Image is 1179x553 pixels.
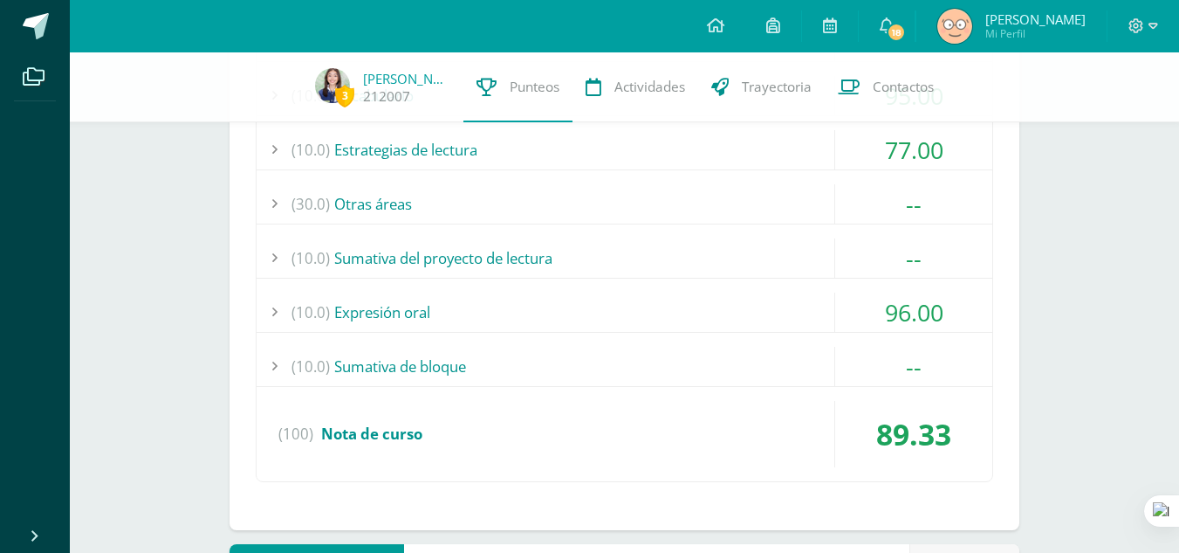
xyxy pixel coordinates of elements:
div: Estrategias de lectura [257,130,992,169]
div: 96.00 [835,293,992,332]
span: (30.0) [291,184,330,224]
div: -- [835,184,992,224]
span: Mi Perfil [985,26,1086,41]
span: Punteos [510,78,559,96]
span: 3 [335,85,354,107]
div: Sumativa del proyecto de lectura [257,238,992,278]
div: Sumativa de bloque [257,347,992,386]
div: Otras áreas [257,184,992,224]
div: -- [835,238,992,278]
span: 18 [887,23,906,42]
span: [PERSON_NAME] [985,10,1086,28]
a: Actividades [572,52,698,122]
span: (10.0) [291,347,330,386]
a: [PERSON_NAME] [363,70,450,87]
img: 0efa06bf55d835d7f677146712b902f1.png [937,9,972,44]
div: 77.00 [835,130,992,169]
img: b6e67bf6518e65bef443ed008bed5395.png [315,68,350,103]
span: Contactos [873,78,934,96]
div: -- [835,347,992,386]
span: (10.0) [291,130,330,169]
span: (100) [278,401,313,467]
a: Trayectoria [698,52,825,122]
a: 212007 [363,87,410,106]
a: Contactos [825,52,947,122]
div: 89.33 [835,401,992,467]
span: Trayectoria [742,78,812,96]
div: Expresión oral [257,293,992,332]
span: Actividades [614,78,685,96]
span: (10.0) [291,238,330,278]
a: Punteos [463,52,572,122]
span: Nota de curso [321,424,422,444]
span: (10.0) [291,293,330,332]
